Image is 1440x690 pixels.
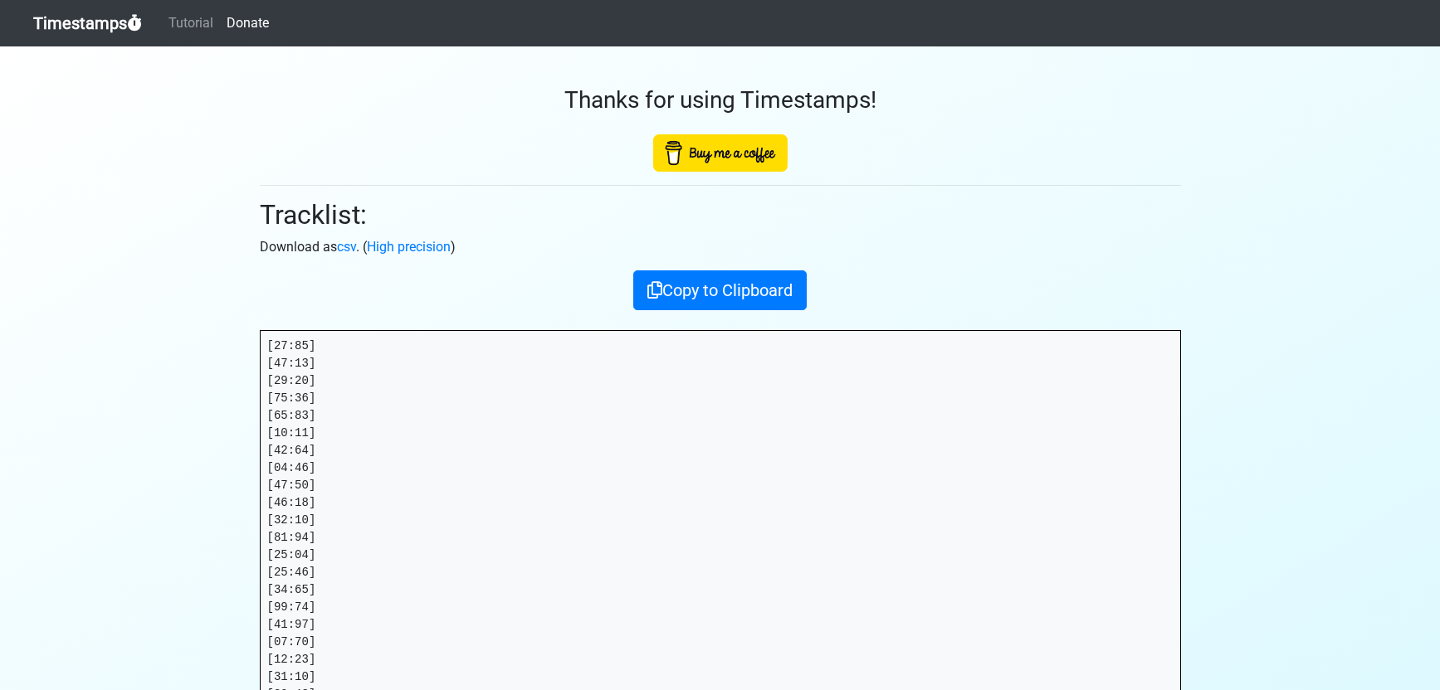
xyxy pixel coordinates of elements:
h2: Tracklist: [260,199,1181,231]
a: Donate [220,7,276,40]
a: High precision [367,239,451,255]
a: csv [337,239,356,255]
img: Buy Me A Coffee [653,134,788,172]
button: Copy to Clipboard [633,270,807,310]
h3: Thanks for using Timestamps! [260,86,1181,114]
a: Tutorial [162,7,220,40]
a: Timestamps [33,7,142,40]
p: Download as . ( ) [260,237,1181,257]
